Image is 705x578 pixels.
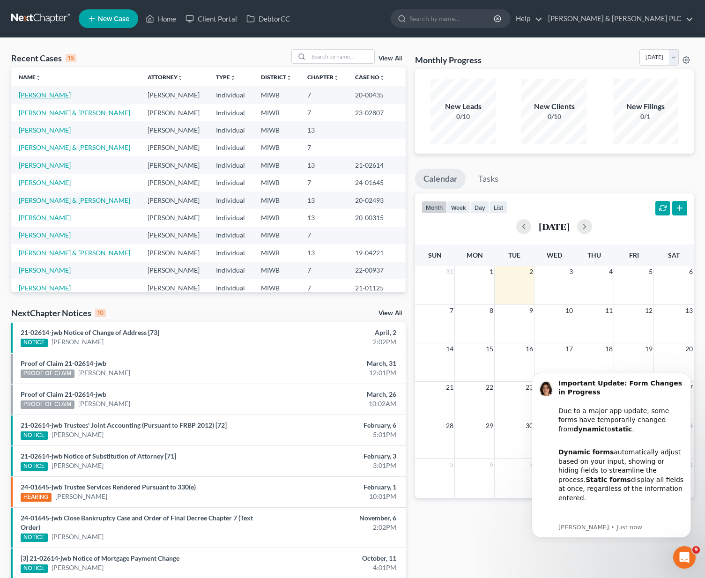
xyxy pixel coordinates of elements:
[348,244,405,261] td: 19-04221
[277,452,396,461] div: February, 3
[140,86,208,104] td: [PERSON_NAME]
[644,343,653,355] span: 19
[613,101,678,112] div: New Filings
[52,563,104,572] a: [PERSON_NAME]
[445,420,454,431] span: 28
[445,382,454,393] span: 21
[19,284,71,292] a: [PERSON_NAME]
[208,279,253,296] td: Individual
[277,328,396,337] div: April, 2
[430,101,496,112] div: New Leads
[208,262,253,279] td: Individual
[489,266,494,277] span: 1
[348,156,405,174] td: 21-02614
[52,461,104,470] a: [PERSON_NAME]
[277,359,396,368] div: March, 31
[528,305,534,316] span: 9
[518,364,705,543] iframe: Intercom notifications message
[253,156,300,174] td: MIWB
[140,262,208,279] td: [PERSON_NAME]
[348,262,405,279] td: 22-00937
[684,305,694,316] span: 13
[309,50,374,63] input: Search by name...
[253,139,300,156] td: MIWB
[230,75,236,81] i: unfold_more
[525,343,534,355] span: 16
[208,174,253,191] td: Individual
[277,513,396,523] div: November, 6
[19,74,41,81] a: Nameunfold_more
[98,15,129,22] span: New Case
[21,390,106,398] a: Proof of Claim 21-02614-jwb
[277,482,396,492] div: February, 1
[348,192,405,209] td: 20-02493
[348,174,405,191] td: 24-01645
[41,143,166,217] div: Our team is actively working to re-integrate dynamic functionality and expects to have it restore...
[41,159,166,167] p: Message from Emma, sent Just now
[277,523,396,532] div: 2:02PM
[181,10,242,27] a: Client Portal
[140,209,208,226] td: [PERSON_NAME]
[348,86,405,104] td: 20-00435
[19,249,130,257] a: [PERSON_NAME] & [PERSON_NAME]
[19,91,71,99] a: [PERSON_NAME]
[547,251,562,259] span: Wed
[21,431,48,440] div: NOTICE
[348,104,405,121] td: 23-02807
[613,112,678,121] div: 0/1
[409,10,495,27] input: Search by name...
[216,74,236,81] a: Typeunfold_more
[277,461,396,470] div: 3:01PM
[21,370,74,378] div: PROOF OF CLAIM
[21,514,253,531] a: 24-01645-jwb Close Bankruptcy Case and Order of Final Decree Chapter 7 (Text Order)
[253,262,300,279] td: MIWB
[277,390,396,399] div: March, 26
[21,421,227,429] a: 21-02614-jwb Trustees' Joint Accounting (Pursuant to FRBP 2012) [72]
[253,244,300,261] td: MIWB
[277,421,396,430] div: February, 6
[277,337,396,347] div: 2:02PM
[644,305,653,316] span: 12
[422,201,447,214] button: month
[449,305,454,316] span: 7
[140,139,208,156] td: [PERSON_NAME]
[604,343,614,355] span: 18
[379,75,385,81] i: unfold_more
[348,279,405,296] td: 21-01125
[21,452,176,460] a: 21-02614-jwb Notice of Substitution of Attorney [71]
[300,139,348,156] td: 7
[253,104,300,121] td: MIWB
[485,420,494,431] span: 29
[673,546,696,569] iframe: Intercom live chat
[300,121,348,139] td: 13
[490,201,507,214] button: list
[300,279,348,296] td: 7
[415,169,466,189] a: Calendar
[300,86,348,104] td: 7
[52,532,104,541] a: [PERSON_NAME]
[300,156,348,174] td: 13
[208,139,253,156] td: Individual
[140,244,208,261] td: [PERSON_NAME]
[208,121,253,139] td: Individual
[208,86,253,104] td: Individual
[604,305,614,316] span: 11
[19,126,71,134] a: [PERSON_NAME]
[692,546,700,554] span: 9
[511,10,542,27] a: Help
[21,359,106,367] a: Proof of Claim 21-02614-jwb
[242,10,295,27] a: DebtorCC
[253,86,300,104] td: MIWB
[208,209,253,226] td: Individual
[470,201,490,214] button: day
[208,192,253,209] td: Individual
[543,10,693,27] a: [PERSON_NAME] & [PERSON_NAME] PLC
[684,343,694,355] span: 20
[608,266,614,277] span: 4
[19,214,71,222] a: [PERSON_NAME]
[485,343,494,355] span: 15
[277,430,396,439] div: 5:01PM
